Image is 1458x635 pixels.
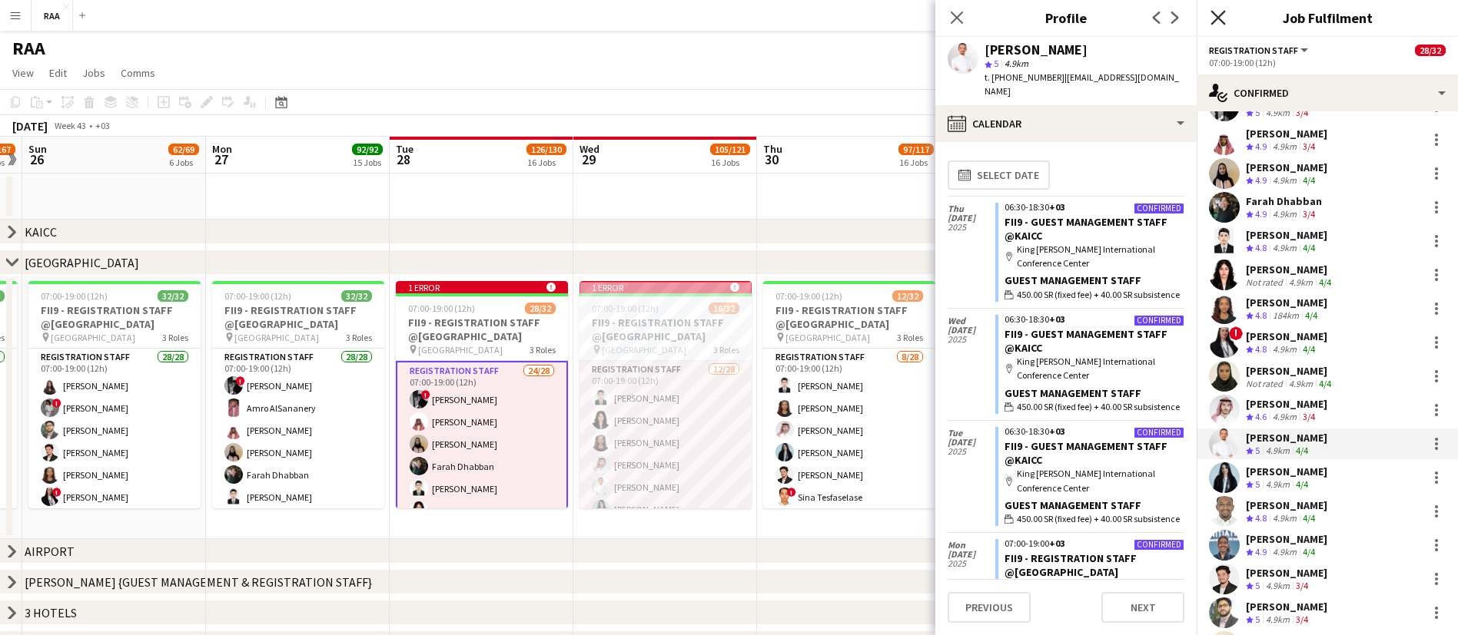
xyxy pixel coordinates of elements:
span: 450.00 SR (fixed fee) + 40.00 SR subsistence [1017,288,1180,302]
span: +03 [1049,313,1064,325]
span: 5 [994,58,998,69]
div: [GEOGRAPHIC_DATA] [25,255,139,270]
div: [PERSON_NAME] [1246,397,1327,411]
div: 4.9km [1270,174,1300,187]
app-skills-label: 4/4 [1319,378,1331,389]
span: [DATE] [948,438,995,447]
div: 1 error [580,281,752,293]
div: King [PERSON_NAME] International Conference Center [1005,467,1184,494]
span: Mon [948,541,995,550]
span: 105/121 [710,144,750,155]
span: | [EMAIL_ADDRESS][DOMAIN_NAME] [985,71,1179,97]
app-skills-label: 3/4 [1296,614,1308,625]
span: 4.9 [1255,141,1267,152]
span: ! [421,390,430,399]
div: Confirmed [1134,427,1184,438]
span: +03 [1049,201,1064,213]
div: [PERSON_NAME] [1246,263,1334,276]
a: FII9 - GUEST MANAGEMENT STAFF @KAICC [1005,215,1167,243]
div: 4.9km [1270,141,1300,154]
span: 07:00-19:00 (12h) [408,303,475,314]
span: 5 [1255,614,1260,625]
span: Wed [580,142,599,156]
span: 12/32 [892,290,923,302]
div: [PERSON_NAME] [1246,228,1327,242]
h3: Job Fulfilment [1197,8,1458,28]
span: 07:00-19:00 (12h) [224,290,291,302]
span: [GEOGRAPHIC_DATA] [785,332,870,343]
app-job-card: 07:00-19:00 (12h)32/32FII9 - REGISTRATION STAFF @[GEOGRAPHIC_DATA] [GEOGRAPHIC_DATA]3 RolesRegist... [212,281,384,508]
h3: FII9 - REGISTRATION STAFF @[GEOGRAPHIC_DATA] [28,303,201,331]
div: 4.9km [1270,343,1300,356]
span: Tue [948,428,995,438]
span: 28 [394,150,413,168]
span: 4.9km [1001,58,1031,69]
span: 27 [210,150,232,168]
span: Wed [948,316,995,326]
span: 4.8 [1255,512,1267,524]
span: 3 Roles [530,344,556,356]
div: [PERSON_NAME] [1246,532,1327,546]
h3: Profile [935,8,1197,28]
span: Jobs [82,66,105,80]
span: 4.9 [1255,546,1267,557]
div: 1 error [396,281,568,293]
div: Guest Management Staff [1005,386,1184,400]
span: Mon [212,142,232,156]
div: 4.9km [1263,445,1293,458]
app-job-card: 07:00-19:00 (12h)32/32FII9 - REGISTRATION STAFF @[GEOGRAPHIC_DATA] [GEOGRAPHIC_DATA]3 RolesRegist... [28,281,201,508]
h3: FII9 - REGISTRATION STAFF @[GEOGRAPHIC_DATA] [763,303,935,331]
span: 3 Roles [897,332,923,343]
a: FII9 - REGISTRATION STAFF @[GEOGRAPHIC_DATA] [1005,551,1137,579]
div: 16 Jobs [527,157,566,168]
div: [PERSON_NAME] [1246,160,1327,174]
div: [PERSON_NAME] [1246,329,1327,343]
div: Farah Dhabban [1246,194,1322,208]
button: Select date [948,160,1050,190]
div: 6 Jobs [169,157,198,168]
span: 3 Roles [162,332,188,343]
span: 3 Roles [346,332,372,343]
span: Thu [763,142,782,156]
div: 4.9km [1270,512,1300,525]
span: +03 [1049,425,1064,437]
span: 29 [577,150,599,168]
button: Next [1101,592,1184,623]
div: 07:00-19:00 (12h) [1209,57,1446,68]
a: Edit [43,63,73,83]
div: King [PERSON_NAME] International Conference Center [1005,355,1184,382]
div: [PERSON_NAME] [1246,600,1327,614]
div: 4.9km [1270,208,1300,221]
h1: RAA [12,37,45,60]
div: 4.9km [1270,546,1300,559]
span: 4.8 [1255,343,1267,355]
app-skills-label: 3/4 [1296,580,1308,591]
span: 07:00-19:00 (12h) [775,290,842,302]
div: [PERSON_NAME] [1246,498,1327,512]
span: 62/69 [168,144,199,155]
div: Guest Management Staff [1005,273,1184,287]
a: View [6,63,40,83]
div: 4.9km [1263,107,1293,120]
div: Guest Management Staff [1005,498,1184,512]
div: Not rated [1246,276,1286,288]
span: Tue [396,142,413,156]
button: RAA [32,1,73,31]
span: 450.00 SR (fixed fee) + 40.00 SR subsistence [1017,512,1180,526]
span: 07:00-19:00 (12h) [41,290,108,302]
span: Week 43 [51,120,89,131]
span: [DATE] [948,550,995,559]
span: 4.8 [1255,242,1267,253]
button: Registration Staff [1209,45,1310,56]
div: Confirmed [1197,74,1458,111]
div: [PERSON_NAME] [1246,364,1334,378]
span: 26 [26,150,47,168]
app-skills-label: 4/4 [1319,276,1331,288]
div: 184km [1270,309,1302,322]
div: 1 error 07:00-19:00 (12h)28/32FII9 - REGISTRATION STAFF @[GEOGRAPHIC_DATA] [GEOGRAPHIC_DATA]3 Rol... [396,281,568,508]
div: 3 HOTELS [25,605,77,620]
app-job-card: 1 error 07:00-19:00 (12h)16/32FII9 - REGISTRATION STAFF @[GEOGRAPHIC_DATA] [GEOGRAPHIC_DATA]3 Rol... [580,281,752,508]
app-skills-label: 3/4 [1303,141,1315,152]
